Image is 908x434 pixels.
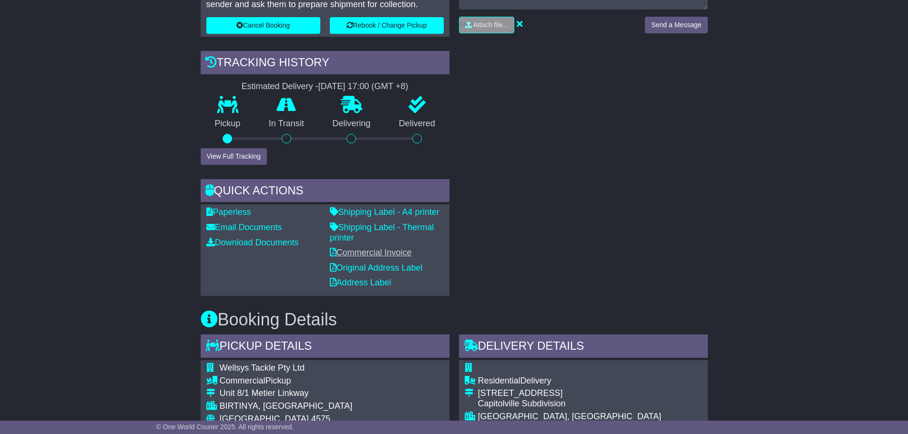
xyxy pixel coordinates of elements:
[330,248,412,257] a: Commercial Invoice
[330,263,423,273] a: Original Address Label
[201,148,267,165] button: View Full Tracking
[220,376,265,385] span: Commercial
[330,17,444,34] button: Rebook / Change Pickup
[330,222,434,242] a: Shipping Label - Thermal printer
[330,207,439,217] a: Shipping Label - A4 printer
[318,81,408,92] div: [DATE] 17:00 (GMT +8)
[201,310,708,329] h3: Booking Details
[201,51,449,77] div: Tracking history
[478,388,662,399] div: [STREET_ADDRESS]
[330,278,391,287] a: Address Label
[318,119,385,129] p: Delivering
[385,119,449,129] p: Delivered
[220,401,365,412] div: BIRTINYA, [GEOGRAPHIC_DATA]
[201,179,449,205] div: Quick Actions
[201,81,449,92] div: Estimated Delivery -
[206,238,299,247] a: Download Documents
[201,119,255,129] p: Pickup
[645,17,707,33] button: Send a Message
[206,222,282,232] a: Email Documents
[220,363,305,373] span: Wellsys Tackle Pty Ltd
[478,376,520,385] span: Residential
[156,423,294,431] span: © One World Courier 2025. All rights reserved.
[220,376,365,386] div: Pickup
[255,119,318,129] p: In Transit
[220,388,365,399] div: Unit 8/1 Metier Linkway
[201,334,449,360] div: Pickup Details
[206,17,320,34] button: Cancel Booking
[206,207,251,217] a: Paperless
[478,376,662,386] div: Delivery
[478,412,662,422] div: [GEOGRAPHIC_DATA], [GEOGRAPHIC_DATA]
[459,334,708,360] div: Delivery Details
[478,399,662,409] div: Capitolville Subdivision
[311,414,330,424] span: 4575
[220,414,309,424] span: [GEOGRAPHIC_DATA]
